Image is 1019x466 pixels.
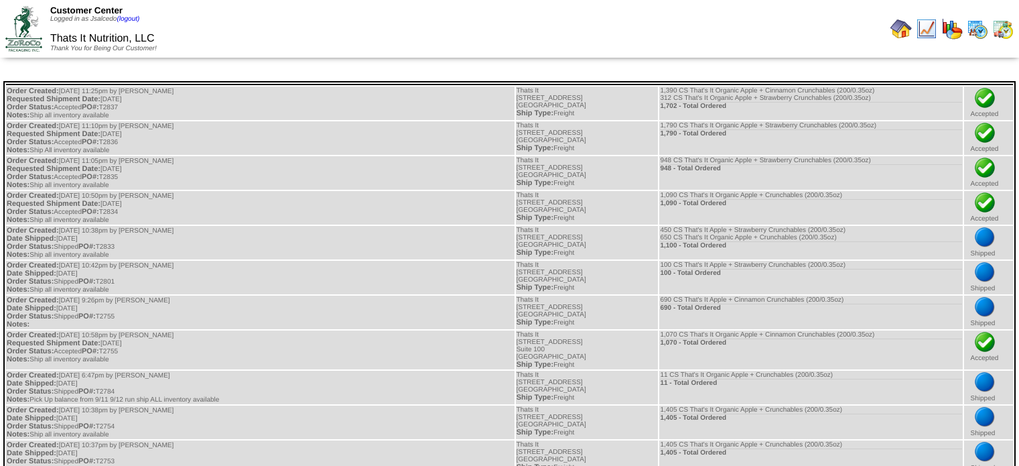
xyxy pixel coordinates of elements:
[517,249,553,257] span: Ship Type:
[7,312,54,321] span: Order Status:
[78,243,96,251] span: PO#:
[6,191,515,225] td: [DATE] 10:50pm by [PERSON_NAME] [DATE] Accepted T2834 Ship all inventory available
[974,406,996,428] img: bluedot.png
[964,261,1013,294] td: Shipped
[660,199,961,207] div: 1,090 - Total Ordered
[964,226,1013,259] td: Shipped
[6,86,515,120] td: [DATE] 11:25pm by [PERSON_NAME] [DATE] Accepted T2837 Ship all inventory available
[964,156,1013,190] td: Accepted
[516,226,659,259] td: Thats It [STREET_ADDRESS] [GEOGRAPHIC_DATA] Freight
[7,208,54,216] span: Order Status:
[117,15,139,23] a: (logout)
[941,18,963,40] img: graph.gif
[517,318,553,327] span: Ship Type:
[659,121,962,155] td: 1,790 CS That's It Organic Apple + Strawberry Crunchables (200/0.35oz)
[516,296,659,329] td: Thats It [STREET_ADDRESS] [GEOGRAPHIC_DATA] Freight
[78,422,96,430] span: PO#:
[7,235,56,243] span: Date Shipped:
[7,286,29,294] span: Notes:
[6,156,515,190] td: [DATE] 11:05pm by [PERSON_NAME] [DATE] Accepted T2835 Ship all inventory available
[659,406,962,439] td: 1,405 CS That's It Organic Apple + Crunchables (200/0.35oz)
[517,394,553,402] span: Ship Type:
[974,122,996,143] img: check.png
[967,18,988,40] img: calendarprod.gif
[659,86,962,120] td: 1,390 CS That's It Organic Apple + Cinnamon Crunchables (200/0.35oz) 312 CS That's It Organic App...
[659,156,962,190] td: 948 CS That's It Organic Apple + Strawberry Crunchables (200/0.35oz)
[50,33,155,44] span: Thats It Nutrition, LLC
[517,284,553,292] span: Ship Type:
[82,138,99,146] span: PO#:
[974,157,996,178] img: check.png
[964,296,1013,329] td: Shipped
[659,331,962,369] td: 1,070 CS That's It Organic Apple + Cinnamon Crunchables (200/0.35oz)
[974,227,996,248] img: bluedot.png
[50,45,157,52] span: Thank You for Being Our Customer!
[6,121,515,155] td: [DATE] 11:10pm by [PERSON_NAME] [DATE] Accepted T2836 Ship All inventory available
[7,406,59,414] span: Order Created:
[974,87,996,109] img: check.png
[974,441,996,463] img: bluedot.png
[7,371,59,380] span: Order Created:
[974,331,996,353] img: check.png
[7,181,29,189] span: Notes:
[7,355,29,363] span: Notes:
[517,428,553,436] span: Ship Type:
[78,312,96,321] span: PO#:
[7,449,56,457] span: Date Shipped:
[517,109,553,117] span: Ship Type:
[7,251,29,259] span: Notes:
[6,226,515,259] td: [DATE] 10:38pm by [PERSON_NAME] [DATE] Shipped T2833 Ship all inventory available
[516,371,659,404] td: Thats It [STREET_ADDRESS] [GEOGRAPHIC_DATA] Freight
[659,191,962,225] td: 1,090 CS That's It Organic Apple + Crunchables (200/0.35oz)
[6,406,515,439] td: [DATE] 10:38pm by [PERSON_NAME] [DATE] Shipped T2754 Ship all inventory available
[517,144,553,152] span: Ship Type:
[7,122,59,130] span: Order Created:
[660,304,961,312] div: 690 - Total Ordered
[5,6,42,51] img: ZoRoCo_Logo(Green%26Foil)%20jpg.webp
[660,164,961,172] div: 948 - Total Ordered
[516,121,659,155] td: Thats It [STREET_ADDRESS] [GEOGRAPHIC_DATA] Freight
[7,157,59,165] span: Order Created:
[7,321,29,329] span: Notes:
[78,278,96,286] span: PO#:
[7,347,54,355] span: Order Status:
[7,304,56,312] span: Date Shipped:
[50,15,139,23] span: Logged in as Jsalcedo
[660,379,961,387] div: 11 - Total Ordered
[974,296,996,318] img: bluedot.png
[7,422,54,430] span: Order Status:
[517,361,553,369] span: Ship Type:
[82,173,99,181] span: PO#:
[6,261,515,294] td: [DATE] 10:42pm by [PERSON_NAME] [DATE] Shipped T2801 Ship all inventory available
[7,146,29,154] span: Notes:
[660,129,961,137] div: 1,790 - Total Ordered
[964,121,1013,155] td: Accepted
[974,192,996,213] img: check.png
[890,18,912,40] img: home.gif
[7,165,100,173] span: Requested Shipment Date:
[82,103,99,111] span: PO#:
[659,296,962,329] td: 690 CS That's It Apple + Cinnamon Crunchables (200/0.35oz)
[964,191,1013,225] td: Accepted
[7,95,100,103] span: Requested Shipment Date:
[660,269,961,277] div: 100 - Total Ordered
[7,396,29,404] span: Notes:
[517,214,553,222] span: Ship Type:
[7,278,54,286] span: Order Status:
[516,191,659,225] td: Thats It [STREET_ADDRESS] [GEOGRAPHIC_DATA] Freight
[974,261,996,283] img: bluedot.png
[7,243,54,251] span: Order Status:
[516,331,659,369] td: Thats It [STREET_ADDRESS] Suite 100 [GEOGRAPHIC_DATA] Freight
[7,331,59,339] span: Order Created:
[7,138,54,146] span: Order Status:
[660,241,961,249] div: 1,100 - Total Ordered
[82,208,99,216] span: PO#:
[7,430,29,439] span: Notes:
[516,156,659,190] td: Thats It [STREET_ADDRESS] [GEOGRAPHIC_DATA] Freight
[7,200,100,208] span: Requested Shipment Date:
[7,216,29,224] span: Notes:
[7,441,59,449] span: Order Created:
[992,18,1014,40] img: calendarinout.gif
[7,103,54,111] span: Order Status:
[82,347,99,355] span: PO#:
